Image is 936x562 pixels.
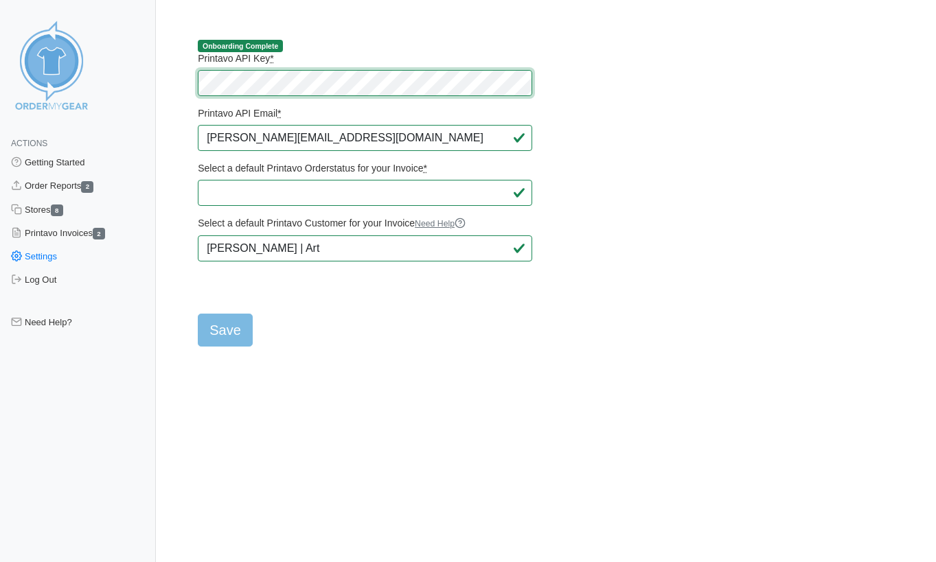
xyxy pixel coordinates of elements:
[51,204,63,216] span: 8
[198,235,532,261] input: Type at least 4 characters
[198,40,283,52] span: Onboarding Complete
[198,162,532,174] label: Select a default Printavo Orderstatus for your Invoice
[277,108,281,119] abbr: required
[198,52,532,65] label: Printavo API Key
[11,139,47,148] span: Actions
[424,163,427,174] abbr: required
[415,219,466,229] a: Need Help
[270,53,273,64] abbr: required
[93,228,105,239] span: 2
[81,181,93,193] span: 2
[198,217,532,230] label: Select a default Printavo Customer for your Invoice
[198,314,253,347] input: Save
[198,107,532,119] label: Printavo API Email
